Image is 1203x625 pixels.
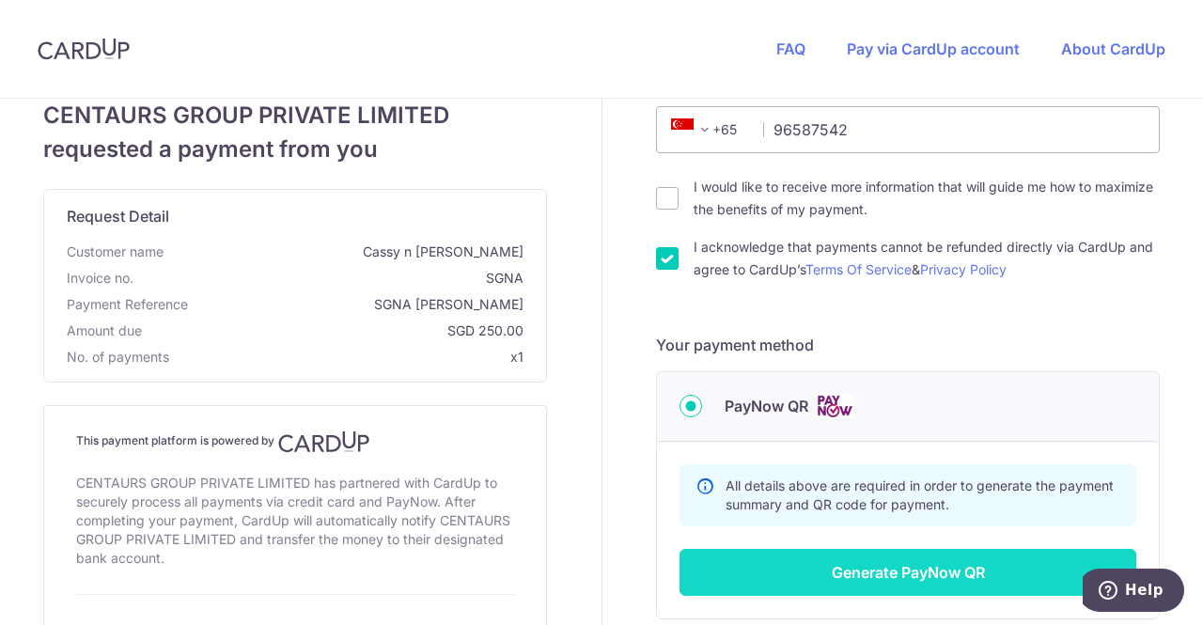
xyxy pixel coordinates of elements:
img: CardUp [278,430,370,453]
span: No. of payments [67,348,169,367]
span: PayNow QR [725,395,808,417]
span: Invoice no. [67,269,133,288]
img: CardUp [38,38,130,60]
iframe: Opens a widget where you can find more information [1083,569,1184,616]
a: FAQ [776,39,805,58]
a: Terms Of Service [805,261,912,277]
span: CENTAURS GROUP PRIVATE LIMITED [43,99,547,133]
span: +65 [665,118,750,141]
a: Pay via CardUp account [847,39,1020,58]
span: Customer name [67,242,164,261]
label: I would like to receive more information that will guide me how to maximize the benefits of my pa... [694,176,1160,221]
button: Generate PayNow QR [680,549,1136,596]
span: All details above are required in order to generate the payment summary and QR code for payment. [726,477,1114,512]
span: translation missing: en.payment_reference [67,296,188,312]
h5: Your payment method [656,334,1160,356]
span: Cassy n [PERSON_NAME] [171,242,523,261]
span: SGNA [PERSON_NAME] [195,295,523,314]
div: CENTAURS GROUP PRIVATE LIMITED has partnered with CardUp to securely process all payments via cre... [76,470,514,571]
span: SGNA [141,269,523,288]
a: About CardUp [1061,39,1165,58]
h4: This payment platform is powered by [76,430,514,453]
div: PayNow QR Cards logo [680,395,1136,418]
label: I acknowledge that payments cannot be refunded directly via CardUp and agree to CardUp’s & [694,236,1160,281]
img: Cards logo [816,395,853,418]
span: x1 [510,349,523,365]
span: translation missing: en.request_detail [67,207,169,226]
span: +65 [671,118,716,141]
span: SGD 250.00 [149,321,523,340]
span: requested a payment from you [43,133,547,166]
span: Amount due [67,321,142,340]
a: Privacy Policy [920,261,1007,277]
